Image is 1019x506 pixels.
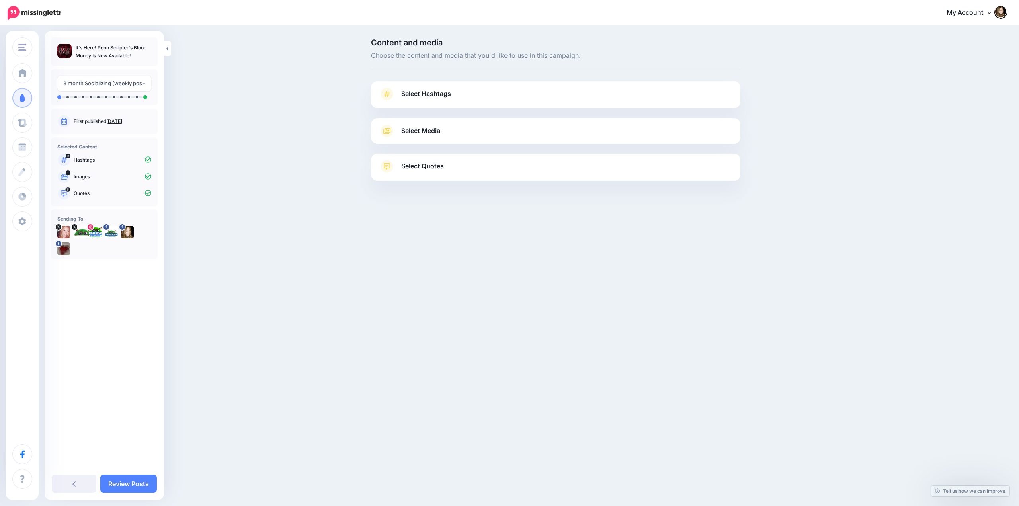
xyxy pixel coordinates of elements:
div: 3 month Socializing (weekly post) [63,79,142,88]
p: Images [74,173,151,180]
img: 23668510_545315325860937_6691514972213608448_n-bsa126768.jpg [89,226,102,238]
img: 293549987_461511562644616_8711008052447637941_n-bsa125342.jpg [57,242,70,255]
span: Select Media [401,125,440,136]
a: Tell us how we can improve [931,486,1009,496]
span: 1 [66,170,70,175]
button: 3 month Socializing (weekly post) [57,76,151,91]
p: Hashtags [74,156,151,164]
img: picture-bsa83780.png [121,226,134,238]
span: Content and media [371,39,740,47]
img: menu.png [18,44,26,51]
h4: Selected Content [57,144,151,150]
span: Select Hashtags [401,88,451,99]
img: 15741097_1379536512076986_2282019521477070531_n-bsa45826.png [105,226,118,238]
p: Quotes [74,190,151,197]
p: It's Here! Penn Scripter's Blood Money Is Now Available! [76,44,151,60]
p: First published [74,118,151,125]
a: Select Quotes [379,160,732,181]
a: Select Media [379,125,732,137]
a: Select Hashtags [379,88,732,108]
span: 14 [66,187,71,192]
img: HRzsaPVm-3629.jpeg [57,226,70,238]
img: Missinglettr [8,6,61,20]
span: 3 [66,154,70,158]
img: 6d9333a0741c1fa2f60b17b58a73e5af_thumb.jpg [57,44,72,58]
h4: Sending To [57,216,151,222]
span: Select Quotes [401,161,444,172]
img: MQSQsEJ6-30810.jpeg [73,226,93,238]
span: Choose the content and media that you'd like to use in this campaign. [371,51,740,61]
a: My Account [939,3,1007,23]
a: [DATE] [106,118,122,124]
